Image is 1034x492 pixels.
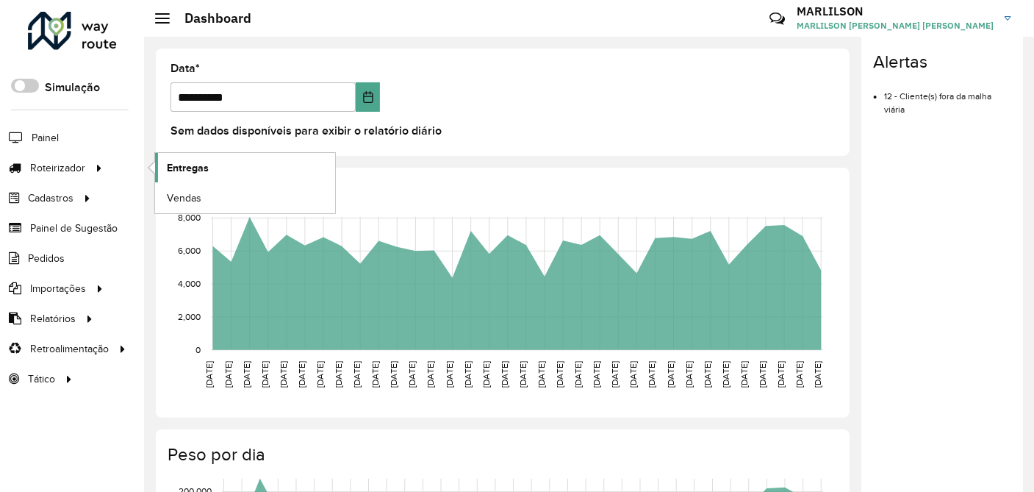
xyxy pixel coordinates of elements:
text: [DATE] [223,361,233,388]
text: [DATE] [758,361,767,388]
li: 12 - Cliente(s) fora da malha viária [884,79,1011,116]
span: Vendas [167,190,201,206]
span: Painel [32,130,59,146]
text: [DATE] [647,361,657,388]
text: 2,000 [178,312,201,321]
text: [DATE] [389,361,398,388]
span: Relatórios [30,311,76,327]
text: 6,000 [178,246,201,255]
h3: MARLILSON [797,4,994,18]
span: MARLILSON [PERSON_NAME] [PERSON_NAME] [797,19,994,32]
text: [DATE] [426,361,436,388]
h2: Dashboard [170,10,251,26]
text: [DATE] [370,361,380,388]
text: [DATE] [242,361,251,388]
text: [DATE] [481,361,491,388]
text: [DATE] [518,361,528,388]
text: [DATE] [297,361,306,388]
text: [DATE] [573,361,583,388]
h4: Alertas [873,51,1011,73]
text: [DATE] [260,361,270,388]
label: Sem dados disponíveis para exibir o relatório diário [170,122,442,140]
text: [DATE] [813,361,822,388]
span: Importações [30,281,86,296]
text: 4,000 [178,279,201,288]
text: [DATE] [555,361,564,388]
text: [DATE] [352,361,362,388]
text: [DATE] [684,361,694,388]
text: [DATE] [666,361,675,388]
h4: Peso por dia [168,444,835,466]
text: [DATE] [794,361,804,388]
text: [DATE] [463,361,473,388]
text: [DATE] [500,361,509,388]
span: Roteirizador [30,160,85,176]
text: 8,000 [178,213,201,222]
text: [DATE] [721,361,730,388]
text: [DATE] [536,361,546,388]
h4: Capacidade por dia [168,182,835,204]
span: Entregas [167,160,209,176]
text: [DATE] [205,361,215,388]
text: 0 [195,345,201,354]
a: Entregas [155,153,335,182]
text: [DATE] [334,361,343,388]
text: [DATE] [610,361,620,388]
text: [DATE] [629,361,639,388]
text: [DATE] [776,361,786,388]
button: Choose Date [356,82,380,112]
text: [DATE] [445,361,454,388]
span: Pedidos [28,251,65,266]
text: [DATE] [408,361,417,388]
a: Vendas [155,183,335,213]
text: [DATE] [703,361,712,388]
a: Contato Rápido [761,3,793,35]
label: Simulação [45,79,100,96]
text: [DATE] [315,361,325,388]
span: Cadastros [28,190,73,206]
label: Data [170,60,200,77]
text: [DATE] [279,361,288,388]
text: [DATE] [739,361,749,388]
span: Painel de Sugestão [30,221,118,236]
span: Retroalimentação [30,341,109,357]
span: Tático [28,371,55,387]
text: [DATE] [592,361,601,388]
